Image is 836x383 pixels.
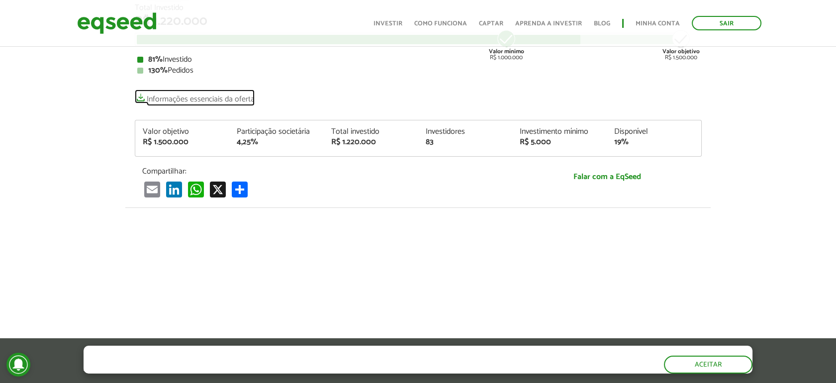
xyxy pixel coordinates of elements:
strong: Valor objetivo [662,47,700,56]
a: política de privacidade e de cookies [215,365,330,373]
strong: 130% [148,64,168,77]
h5: O site da EqSeed utiliza cookies para melhorar sua navegação. [84,346,444,361]
img: EqSeed [77,10,157,36]
p: Ao clicar em "aceitar", você aceita nossa . [84,364,444,373]
a: Falar com a EqSeed [520,167,694,187]
div: Valor objetivo [143,128,222,136]
a: Investir [373,20,402,27]
div: R$ 5.000 [520,138,599,146]
div: Investido [137,56,699,64]
div: R$ 1.500.000 [143,138,222,146]
a: Compartilhar [230,181,250,197]
a: LinkedIn [164,181,184,197]
div: Participação societária [237,128,316,136]
div: R$ 1.220.000 [331,138,411,146]
div: 19% [614,138,694,146]
div: Disponível [614,128,694,136]
button: Aceitar [664,356,752,374]
p: Compartilhar: [142,167,505,176]
strong: 81% [148,53,163,66]
a: Informações essenciais da oferta [135,90,255,103]
div: Investimento mínimo [520,128,599,136]
a: Aprenda a investir [515,20,582,27]
a: Email [142,181,162,197]
a: Captar [479,20,503,27]
a: Como funciona [414,20,467,27]
div: Total investido [331,128,411,136]
div: Investidores [425,128,505,136]
div: 83 [425,138,505,146]
div: 4,25% [237,138,316,146]
div: Pedidos [137,67,699,75]
div: R$ 1.500.000 [662,29,700,61]
a: X [208,181,228,197]
strong: Valor mínimo [489,47,524,56]
a: Blog [594,20,610,27]
a: WhatsApp [186,181,206,197]
div: R$ 1.000.000 [488,29,525,61]
a: Minha conta [636,20,680,27]
a: Sair [692,16,761,30]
